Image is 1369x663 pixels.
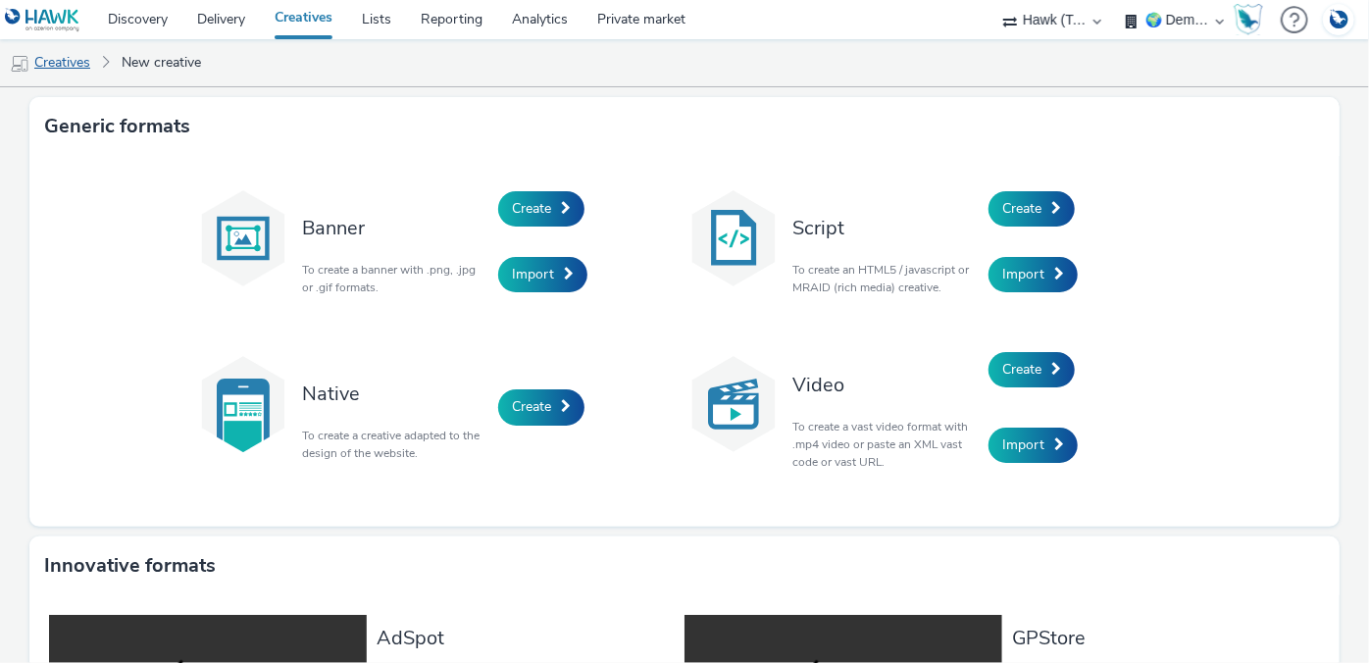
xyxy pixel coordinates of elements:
h3: GPStore [1012,625,1310,651]
img: mobile [10,54,29,74]
a: New creative [112,39,211,86]
img: native.svg [194,355,292,453]
p: To create a creative adapted to the design of the website. [302,427,488,462]
a: Import [989,257,1078,292]
h3: Banner [302,215,488,241]
p: To create an HTML5 / javascript or MRAID (rich media) creative. [792,261,979,296]
a: Hawk Academy [1234,4,1271,35]
span: Import [1002,265,1044,283]
a: Create [989,352,1075,387]
span: Create [512,397,551,416]
p: To create a vast video format with .mp4 video or paste an XML vast code or vast URL. [792,418,979,471]
img: video.svg [684,355,783,453]
span: Import [1002,435,1044,454]
span: Create [1002,360,1041,379]
img: undefined Logo [5,8,80,32]
h3: AdSpot [377,625,675,651]
span: Create [1002,199,1041,218]
p: To create a banner with .png, .jpg or .gif formats. [302,261,488,296]
img: code.svg [684,189,783,287]
img: Account DE [1324,4,1353,36]
span: Import [512,265,554,283]
img: banner.svg [194,189,292,287]
h3: Script [792,215,979,241]
a: Create [989,191,1075,227]
img: Hawk Academy [1234,4,1263,35]
h3: Video [792,372,979,398]
a: Create [498,389,584,425]
a: Create [498,191,584,227]
h3: Native [302,381,488,407]
h3: Generic formats [44,112,190,141]
a: Import [498,257,587,292]
a: Import [989,428,1078,463]
h3: Innovative formats [44,551,216,581]
span: Create [512,199,551,218]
